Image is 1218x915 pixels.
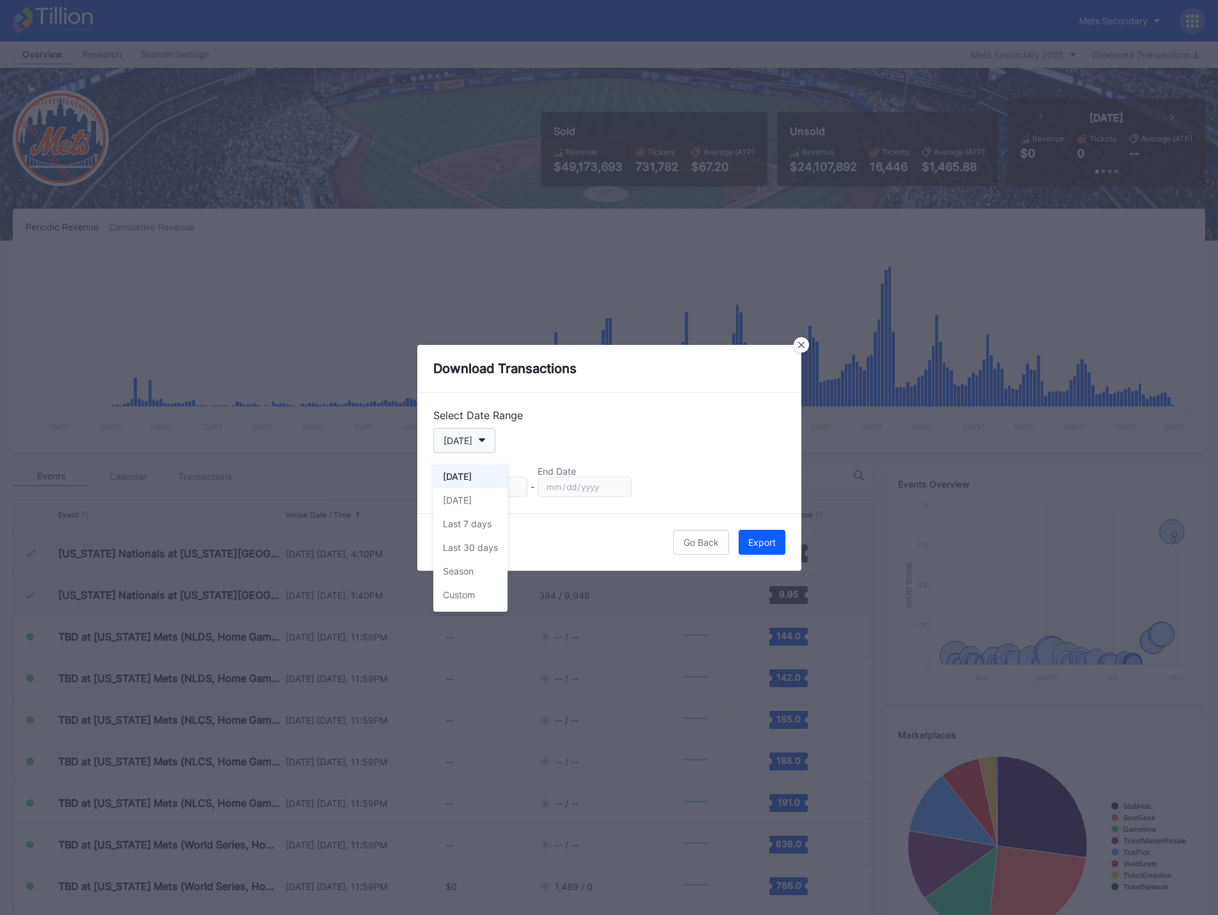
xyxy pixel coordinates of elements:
div: [DATE] [443,471,472,482]
div: Last 30 days [443,542,498,553]
div: [DATE] [443,495,472,505]
div: Last 7 days [443,518,492,529]
div: Custom [443,589,475,600]
div: Season [443,566,474,577]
